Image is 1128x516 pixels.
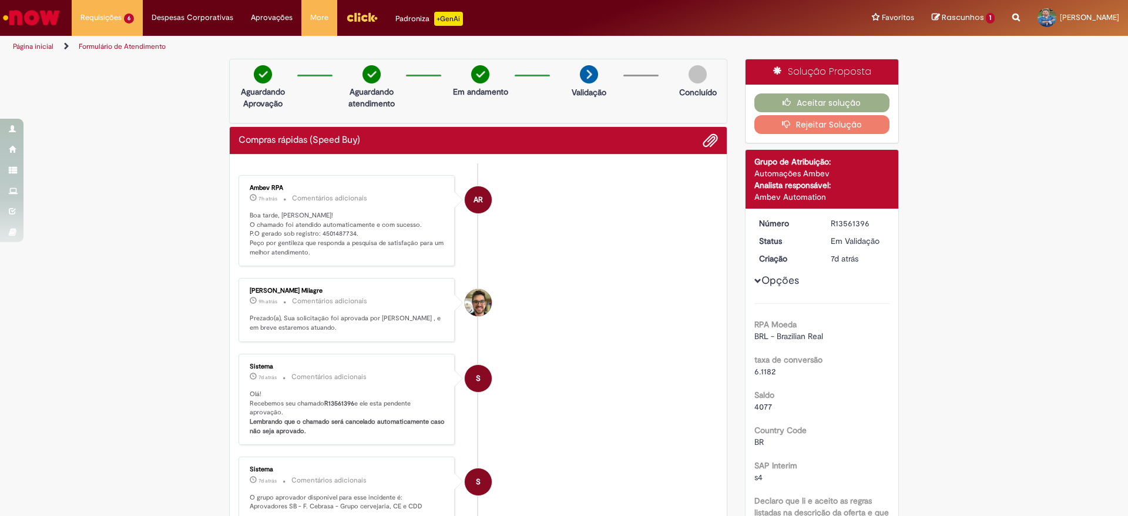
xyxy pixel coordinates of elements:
[234,86,291,109] p: Aguardando Aprovação
[754,472,763,483] span: s4
[250,185,445,192] div: Ambev RPA
[476,468,481,496] span: S
[258,477,277,484] time: 24/09/2025 07:56:03
[292,296,367,306] small: Comentários adicionais
[750,253,822,264] dt: Criação
[1060,12,1119,22] span: [PERSON_NAME]
[572,86,606,98] p: Validação
[292,193,367,203] small: Comentários adicionais
[1,6,62,29] img: ServiceNow
[831,253,885,264] div: 24/09/2025 07:55:54
[750,217,822,229] dt: Número
[250,314,445,332] p: Prezado(a), Sua solicitação foi aprovada por [PERSON_NAME] , e em breve estaremos atuando.
[152,12,233,24] span: Despesas Corporativas
[250,363,445,370] div: Sistema
[465,468,492,495] div: System
[80,12,122,24] span: Requisições
[831,217,885,229] div: R13561396
[254,65,272,83] img: check-circle-green.png
[258,374,277,381] time: 24/09/2025 07:56:05
[291,372,367,382] small: Comentários adicionais
[291,475,367,485] small: Comentários adicionais
[750,235,822,247] dt: Status
[580,65,598,83] img: arrow-next.png
[258,195,277,202] time: 30/09/2025 14:08:57
[250,417,446,435] b: Lembrando que o chamado será cancelado automaticamente caso não seja aprovado.
[465,289,492,316] div: Felipe Filgueiras Milagre
[986,13,995,24] span: 1
[754,93,890,112] button: Aceitar solução
[754,354,822,365] b: taxa de conversão
[79,42,166,51] a: Formulário de Atendimento
[754,366,775,377] span: 6.1182
[746,59,899,85] div: Solução Proposta
[346,8,378,26] img: click_logo_yellow_360x200.png
[754,401,772,412] span: 4077
[250,466,445,473] div: Sistema
[250,287,445,294] div: [PERSON_NAME] Milagre
[754,115,890,134] button: Rejeitar Solução
[362,65,381,83] img: check-circle-green.png
[250,211,445,257] p: Boa tarde, [PERSON_NAME]! O chamado foi atendido automaticamente e com sucesso. P.O gerado sob re...
[13,42,53,51] a: Página inicial
[754,437,764,447] span: BR
[474,186,483,214] span: AR
[882,12,914,24] span: Favoritos
[343,86,400,109] p: Aguardando atendimento
[689,65,707,83] img: img-circle-grey.png
[754,167,890,179] div: Automações Ambev
[471,65,489,83] img: check-circle-green.png
[754,460,797,471] b: SAP Interim
[831,253,858,264] time: 24/09/2025 07:55:54
[258,298,277,305] span: 9h atrás
[754,390,774,400] b: Saldo
[831,235,885,247] div: Em Validação
[831,253,858,264] span: 7d atrás
[942,12,984,23] span: Rascunhos
[754,191,890,203] div: Ambev Automation
[395,12,463,26] div: Padroniza
[754,331,823,341] span: BRL - Brazilian Real
[251,12,293,24] span: Aprovações
[465,365,492,392] div: System
[250,390,445,436] p: Olá! Recebemos seu chamado e ele esta pendente aprovação.
[310,12,328,24] span: More
[754,319,797,330] b: RPA Moeda
[453,86,508,98] p: Em andamento
[258,374,277,381] span: 7d atrás
[754,179,890,191] div: Analista responsável:
[324,399,354,408] b: R13561396
[434,12,463,26] p: +GenAi
[124,14,134,24] span: 6
[250,493,445,511] p: O grupo aprovador disponível para esse incidente é: Aprovadores SB - F. Cebrasa - Grupo cervejari...
[476,364,481,393] span: S
[754,156,890,167] div: Grupo de Atribuição:
[932,12,995,24] a: Rascunhos
[465,186,492,213] div: Ambev RPA
[9,36,743,58] ul: Trilhas de página
[258,477,277,484] span: 7d atrás
[239,135,360,146] h2: Compras rápidas (Speed Buy) Histórico de tíquete
[754,425,807,435] b: Country Code
[679,86,717,98] p: Concluído
[703,133,718,148] button: Adicionar anexos
[258,195,277,202] span: 7h atrás
[258,298,277,305] time: 30/09/2025 12:18:54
